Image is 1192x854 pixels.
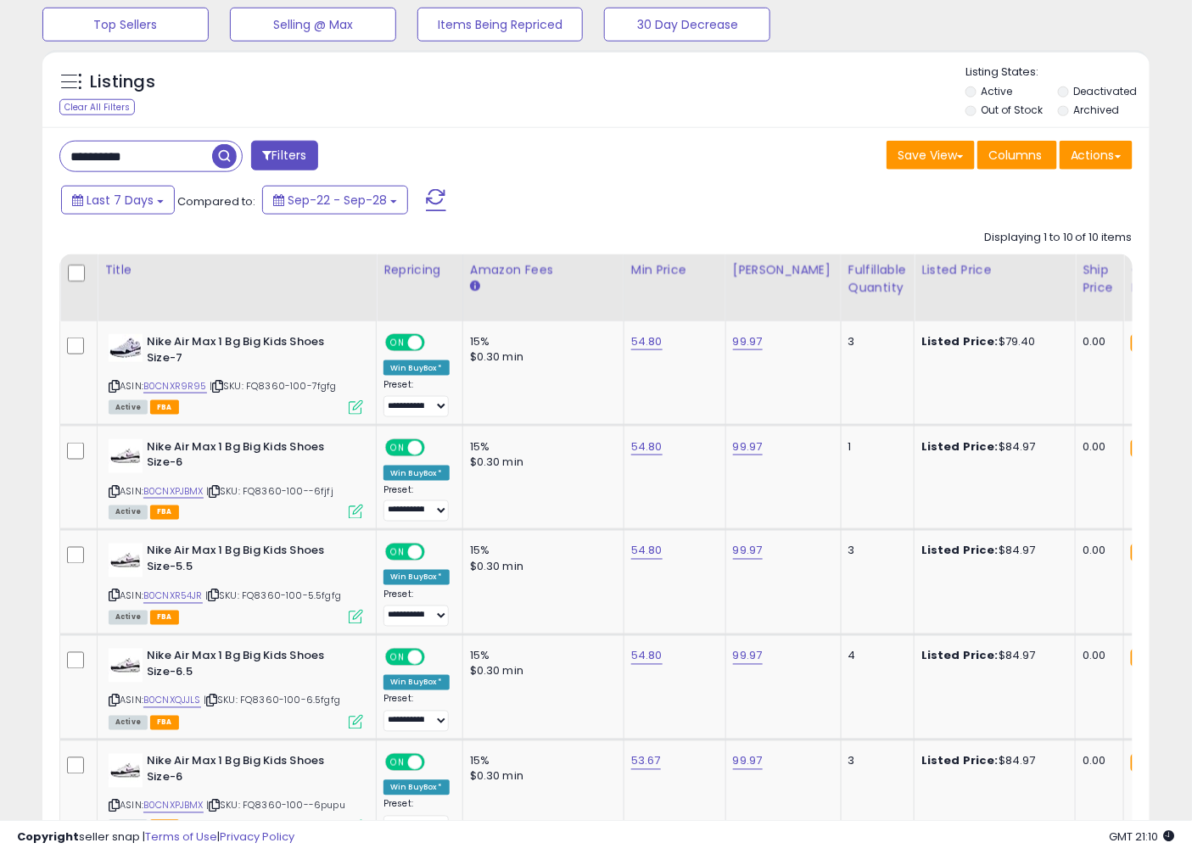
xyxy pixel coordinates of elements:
[87,192,154,209] span: Last 7 Days
[383,694,450,732] div: Preset:
[383,466,450,481] div: Win BuyBox *
[921,754,1062,769] div: $84.97
[733,333,763,350] a: 99.97
[733,543,763,560] a: 99.97
[1074,84,1138,98] label: Deactivated
[143,484,204,499] a: B0CNXPJBMX
[965,64,1150,81] p: Listing States:
[109,505,148,520] span: All listings currently available for purchase on Amazon
[17,829,79,845] strong: Copyright
[109,649,143,683] img: 31OZRdit-IL._SL40_.jpg
[604,8,770,42] button: 30 Day Decrease
[470,279,480,294] small: Amazon Fees.
[109,716,148,730] span: All listings currently available for purchase on Amazon
[230,8,396,42] button: Selling @ Max
[921,261,1068,279] div: Listed Price
[1060,141,1133,170] button: Actions
[631,543,663,560] a: 54.80
[423,336,450,350] span: OFF
[887,141,975,170] button: Save View
[921,544,1062,559] div: $84.97
[1083,261,1116,297] div: Ship Price
[220,829,294,845] a: Privacy Policy
[470,261,617,279] div: Amazon Fees
[733,438,763,455] a: 99.97
[204,694,340,707] span: | SKU: FQ8360-100-6.5fgfg
[1083,439,1111,455] div: 0.00
[145,829,217,845] a: Terms of Use
[109,400,148,415] span: All listings currently available for purchase on Amazon
[147,544,353,579] b: Nike Air Max 1 Bg Big Kids Shoes Size-5.5
[17,829,294,846] div: seller snap | |
[109,439,363,518] div: ASIN:
[921,333,999,349] b: Listed Price:
[470,349,611,365] div: $0.30 min
[631,753,661,770] a: 53.67
[262,186,408,215] button: Sep-22 - Sep-28
[848,754,901,769] div: 3
[109,754,363,833] div: ASIN:
[210,379,337,393] span: | SKU: FQ8360-100-7fgfg
[423,440,450,455] span: OFF
[150,400,179,415] span: FBA
[143,694,201,708] a: B0CNXQJJLS
[921,439,1062,455] div: $84.97
[470,334,611,349] div: 15%
[848,439,901,455] div: 1
[205,589,341,603] span: | SKU: FQ8360-100-5.5fgfg
[61,186,175,215] button: Last 7 Days
[921,648,999,664] b: Listed Price:
[109,649,363,728] div: ASIN:
[109,439,143,473] img: 31OZRdit-IL._SL40_.jpg
[150,716,179,730] span: FBA
[733,261,834,279] div: [PERSON_NAME]
[383,484,450,522] div: Preset:
[470,664,611,679] div: $0.30 min
[1131,649,1162,667] small: FBA
[150,611,179,625] span: FBA
[177,193,255,209] span: Compared to:
[109,611,148,625] span: All listings currently available for purchase on Amazon
[921,753,999,769] b: Listed Price:
[387,650,408,665] span: ON
[417,8,584,42] button: Items Being Repriced
[423,756,450,770] span: OFF
[470,560,611,575] div: $0.30 min
[1131,439,1162,458] small: FBA
[470,649,611,664] div: 15%
[1131,334,1162,353] small: FBA
[423,545,450,560] span: OFF
[109,334,143,362] img: 41G0-U4esHL._SL40_.jpg
[206,799,345,812] span: | SKU: FQ8360-100--6pupu
[470,544,611,559] div: 15%
[977,141,1057,170] button: Columns
[423,650,450,665] span: OFF
[147,439,353,475] b: Nike Air Max 1 Bg Big Kids Shoes Size-6
[1131,544,1162,562] small: FBA
[109,754,143,788] img: 31OZRdit-IL._SL40_.jpg
[383,589,450,628] div: Preset:
[1083,334,1111,349] div: 0.00
[1083,544,1111,559] div: 0.00
[383,570,450,585] div: Win BuyBox *
[733,648,763,665] a: 99.97
[1083,754,1111,769] div: 0.00
[921,438,999,455] b: Listed Price:
[383,799,450,837] div: Preset:
[109,334,363,413] div: ASIN:
[921,334,1062,349] div: $79.40
[59,99,135,115] div: Clear All Filters
[288,192,387,209] span: Sep-22 - Sep-28
[982,103,1044,117] label: Out of Stock
[150,505,179,520] span: FBA
[984,230,1133,246] div: Displaying 1 to 10 of 10 items
[251,141,317,170] button: Filters
[1074,103,1120,117] label: Archived
[470,769,611,784] div: $0.30 min
[147,334,353,370] b: Nike Air Max 1 Bg Big Kids Shoes Size-7
[1131,754,1162,773] small: FBA
[848,261,907,297] div: Fulfillable Quantity
[143,379,207,394] a: B0CNXR9R95
[733,753,763,770] a: 99.97
[1110,829,1175,845] span: 2025-10-6 21:10 GMT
